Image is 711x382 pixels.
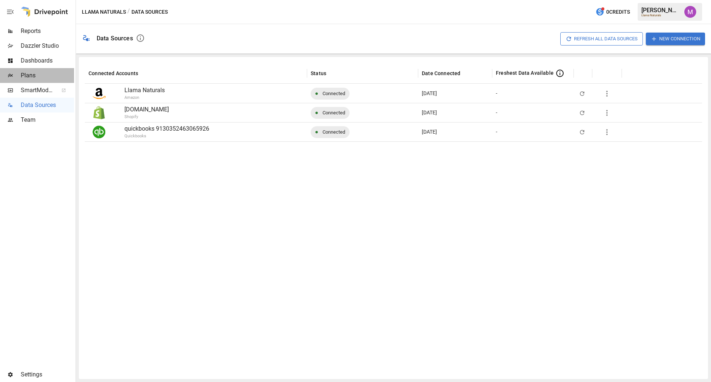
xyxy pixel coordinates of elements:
[606,7,630,17] span: 0 Credits
[418,103,492,122] div: Aug 25 2025
[82,7,126,17] button: Llama Naturals
[21,71,74,80] span: Plans
[21,27,74,36] span: Reports
[318,123,350,141] span: Connected
[93,106,106,119] img: Shopify Logo
[641,7,680,14] div: [PERSON_NAME]
[597,68,607,78] button: Sort
[684,6,696,18] img: Umer Muhammed
[461,68,471,78] button: Sort
[97,35,133,42] div: Data Sources
[21,370,74,379] span: Settings
[496,84,497,103] div: -
[318,103,350,122] span: Connected
[646,33,705,45] button: New Connection
[418,122,492,141] div: Aug 25 2025
[53,85,58,94] span: ™
[311,70,326,76] div: Status
[592,5,633,19] button: 0Credits
[578,68,588,78] button: Sort
[124,105,303,114] p: [DOMAIN_NAME]
[327,68,337,78] button: Sort
[21,101,74,110] span: Data Sources
[93,125,106,138] img: Quickbooks Logo
[422,70,460,76] div: Date Connected
[560,32,643,45] button: Refresh All Data Sources
[139,68,149,78] button: Sort
[496,123,497,141] div: -
[418,84,492,103] div: Aug 25 2025
[124,86,303,95] p: Llama Naturals
[124,114,343,120] p: Shopify
[21,56,74,65] span: Dashboards
[21,41,74,50] span: Dazzler Studio
[496,69,554,77] span: Freshest Data Available
[21,86,53,95] span: SmartModel
[496,103,497,122] div: -
[124,133,343,140] p: Quickbooks
[89,70,138,76] div: Connected Accounts
[124,124,303,133] p: quickbooks 9130352463065926
[127,7,130,17] div: /
[680,1,701,22] button: Umer Muhammed
[641,14,680,17] div: Llama Naturals
[21,115,74,124] span: Team
[318,84,350,103] span: Connected
[93,87,106,100] img: Amazon Logo
[124,95,343,101] p: Amazon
